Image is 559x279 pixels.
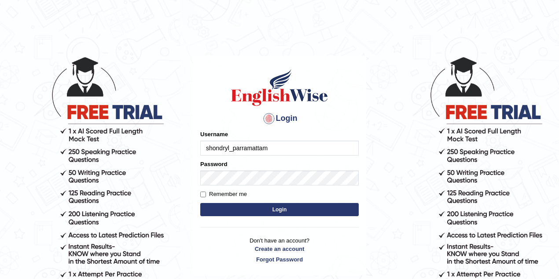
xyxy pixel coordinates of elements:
a: Create an account [200,245,359,253]
p: Don't have an account? [200,236,359,264]
a: Forgot Password [200,255,359,264]
label: Remember me [200,190,247,199]
button: Login [200,203,359,216]
label: Username [200,130,228,138]
h4: Login [200,112,359,126]
label: Password [200,160,227,168]
img: Logo of English Wise sign in for intelligent practice with AI [229,68,330,107]
input: Remember me [200,192,206,197]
